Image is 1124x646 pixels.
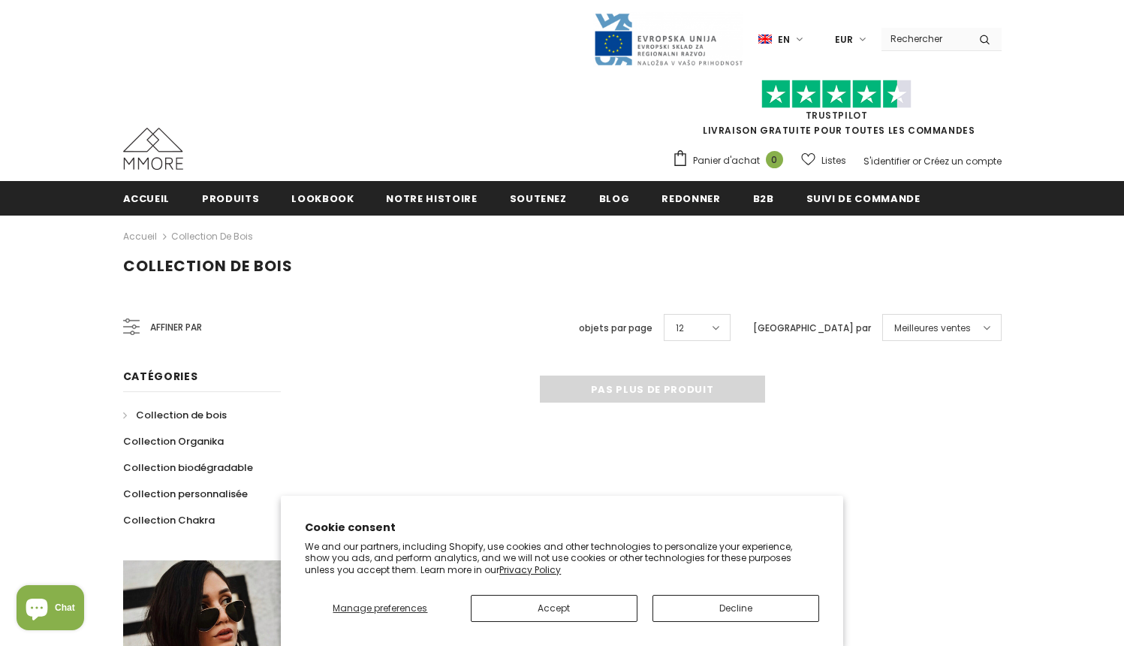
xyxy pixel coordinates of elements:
a: Listes [801,147,846,174]
a: TrustPilot [806,109,868,122]
span: Redonner [661,192,720,206]
span: Manage preferences [333,602,427,614]
span: Collection de bois [136,408,227,422]
button: Accept [471,595,637,622]
span: Catégories [123,369,198,384]
inbox-online-store-chat: Shopify online store chat [12,585,89,634]
span: Panier d'achat [693,153,760,168]
span: Lookbook [291,192,354,206]
img: Cas MMORE [123,128,183,170]
a: Collection Organika [123,428,224,454]
label: [GEOGRAPHIC_DATA] par [753,321,871,336]
span: B2B [753,192,774,206]
a: soutenez [510,181,567,215]
a: Collection de bois [171,230,253,243]
span: soutenez [510,192,567,206]
a: Notre histoire [386,181,477,215]
span: Collection Organika [123,434,224,448]
button: Manage preferences [305,595,455,622]
a: Accueil [123,181,170,215]
span: Collection de bois [123,255,293,276]
span: EUR [835,32,853,47]
button: Decline [652,595,819,622]
img: i-lang-1.png [758,33,772,46]
span: 0 [766,151,783,168]
a: Collection personnalisée [123,481,248,507]
a: Collection Chakra [123,507,215,533]
span: Affiner par [150,319,202,336]
span: Collection Chakra [123,513,215,527]
span: en [778,32,790,47]
a: B2B [753,181,774,215]
span: Listes [821,153,846,168]
a: Produits [202,181,259,215]
a: Blog [599,181,630,215]
label: objets par page [579,321,652,336]
a: Accueil [123,228,157,246]
img: Javni Razpis [593,12,743,67]
span: Meilleures ventes [894,321,971,336]
span: Notre histoire [386,192,477,206]
a: Redonner [661,181,720,215]
span: Accueil [123,192,170,206]
span: Collection biodégradable [123,460,253,475]
span: 12 [676,321,684,336]
a: Javni Razpis [593,32,743,45]
a: Lookbook [291,181,354,215]
span: Collection personnalisée [123,487,248,501]
p: We and our partners, including Shopify, use cookies and other technologies to personalize your ex... [305,541,819,576]
a: Suivi de commande [806,181,921,215]
span: LIVRAISON GRATUITE POUR TOUTES LES COMMANDES [672,86,1002,137]
h2: Cookie consent [305,520,819,536]
a: Collection de bois [123,402,227,428]
span: Produits [202,192,259,206]
span: Suivi de commande [806,192,921,206]
a: Panier d'achat 0 [672,149,791,172]
a: Créez un compte [924,155,1002,168]
a: Collection biodégradable [123,454,253,481]
a: S'identifier [863,155,910,168]
a: Privacy Policy [499,563,561,576]
span: Blog [599,192,630,206]
span: or [912,155,921,168]
input: Search Site [881,28,968,50]
img: Faites confiance aux étoiles pilotes [761,80,912,109]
